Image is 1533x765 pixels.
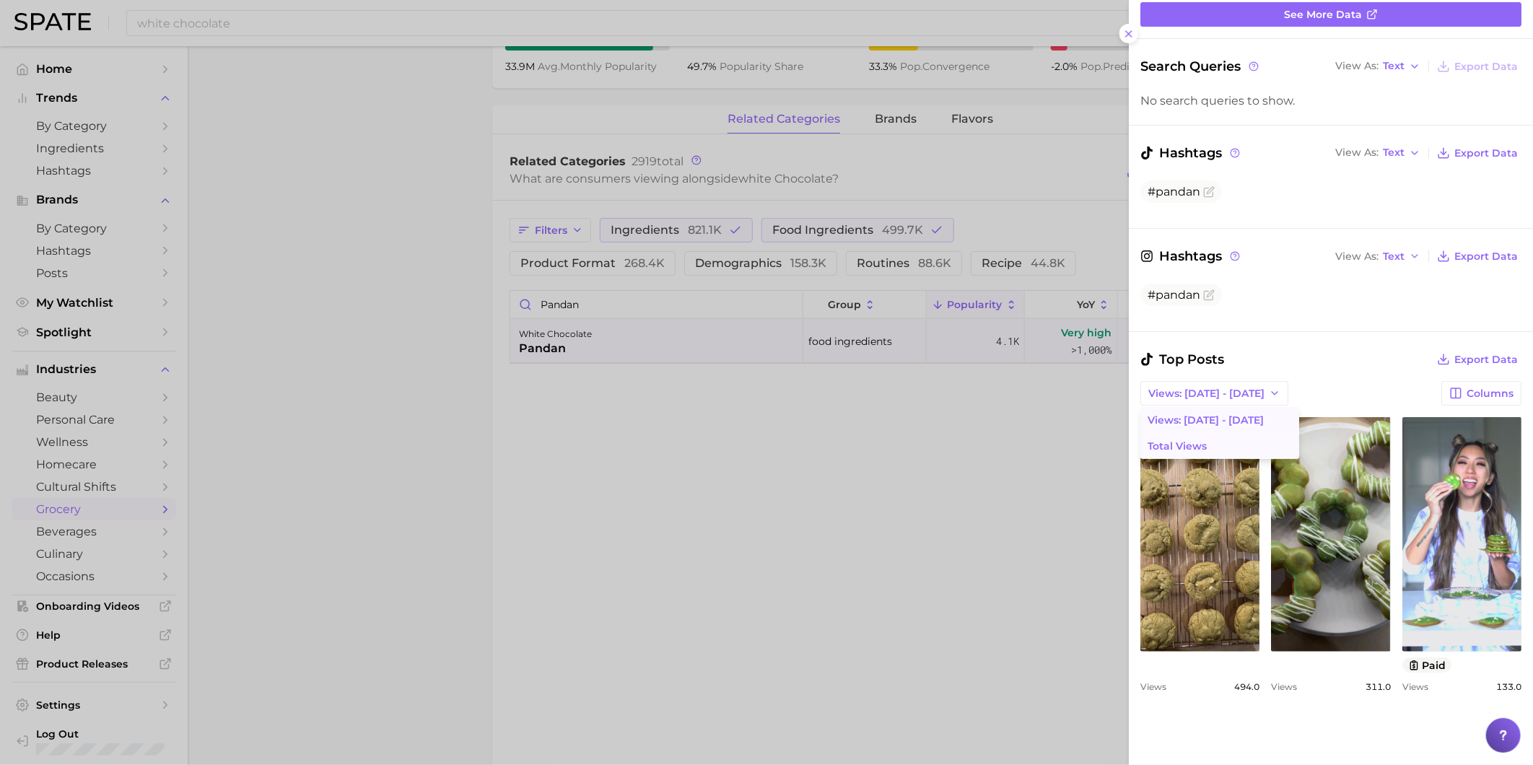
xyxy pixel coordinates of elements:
span: Export Data [1454,61,1518,73]
span: Views [1140,681,1166,692]
button: View AsText [1332,247,1424,266]
button: Columns [1441,381,1521,406]
span: Hashtags [1140,246,1242,266]
span: Views: [DATE] - [DATE] [1148,414,1264,427]
span: #pandan [1148,288,1200,302]
button: Export Data [1433,143,1521,163]
button: Views: [DATE] - [DATE] [1140,381,1288,406]
span: Search Queries [1140,56,1261,76]
span: 133.0 [1496,681,1521,692]
span: #pandan [1148,185,1200,198]
button: paid [1402,657,1452,673]
span: Export Data [1454,250,1518,263]
button: Flag as miscategorized or irrelevant [1203,289,1215,301]
span: View As [1335,149,1379,157]
span: Export Data [1454,354,1518,366]
button: View AsText [1332,57,1424,76]
button: View AsText [1332,144,1424,162]
span: Views [1271,681,1297,692]
span: View As [1335,253,1379,261]
span: View As [1335,62,1379,70]
span: Export Data [1454,147,1518,159]
span: Hashtags [1140,143,1242,163]
span: 311.0 [1366,681,1391,692]
a: See more data [1140,2,1521,27]
span: Text [1383,253,1405,261]
div: No search queries to show. [1140,94,1521,108]
span: See more data [1284,9,1362,21]
span: Top Posts [1140,349,1224,370]
button: Export Data [1433,56,1521,76]
button: Flag as miscategorized or irrelevant [1203,186,1215,198]
span: Text [1383,62,1405,70]
span: Total Views [1148,440,1207,453]
span: 494.0 [1234,681,1259,692]
button: Export Data [1433,246,1521,266]
span: Views [1402,681,1428,692]
ul: Views: [DATE] - [DATE] [1140,407,1299,459]
button: Export Data [1433,349,1521,370]
span: Columns [1467,388,1514,400]
span: Views: [DATE] - [DATE] [1148,388,1265,400]
span: Text [1383,149,1405,157]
